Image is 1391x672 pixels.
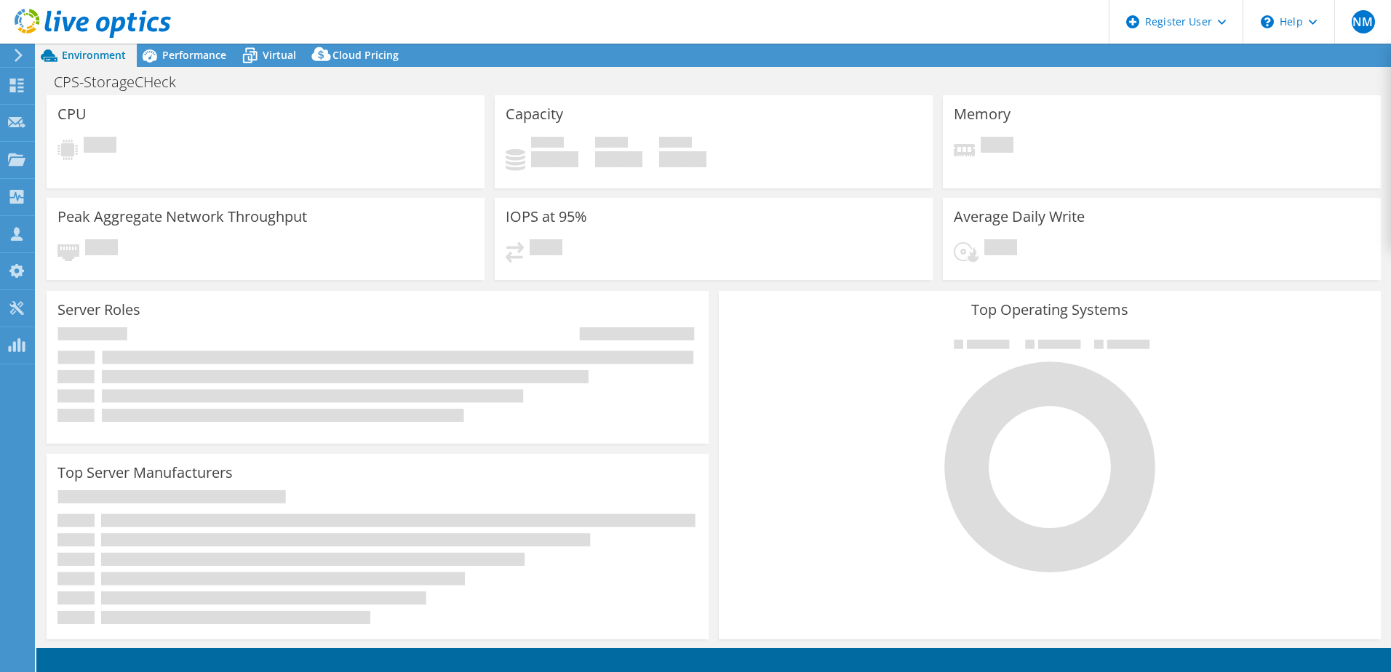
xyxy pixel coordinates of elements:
span: Performance [162,48,226,62]
h4: 0 GiB [531,151,578,167]
h4: 0 GiB [659,151,706,167]
span: Pending [85,239,118,259]
span: Pending [981,137,1013,156]
h3: Top Server Manufacturers [57,465,233,481]
h3: Average Daily Write [954,209,1085,225]
h3: Server Roles [57,302,140,318]
span: Virtual [263,48,296,62]
h3: Memory [954,106,1011,122]
span: Total [659,137,692,151]
h3: CPU [57,106,87,122]
span: Pending [530,239,562,259]
span: NM [1352,10,1375,33]
h3: Peak Aggregate Network Throughput [57,209,307,225]
span: Pending [84,137,116,156]
svg: \n [1261,15,1274,28]
h1: CPS-StorageCHeck [47,74,199,90]
h4: 0 GiB [595,151,642,167]
span: Environment [62,48,126,62]
h3: IOPS at 95% [506,209,587,225]
span: Cloud Pricing [332,48,399,62]
span: Pending [984,239,1017,259]
span: Free [595,137,628,151]
span: Used [531,137,564,151]
h3: Capacity [506,106,563,122]
h3: Top Operating Systems [730,302,1370,318]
